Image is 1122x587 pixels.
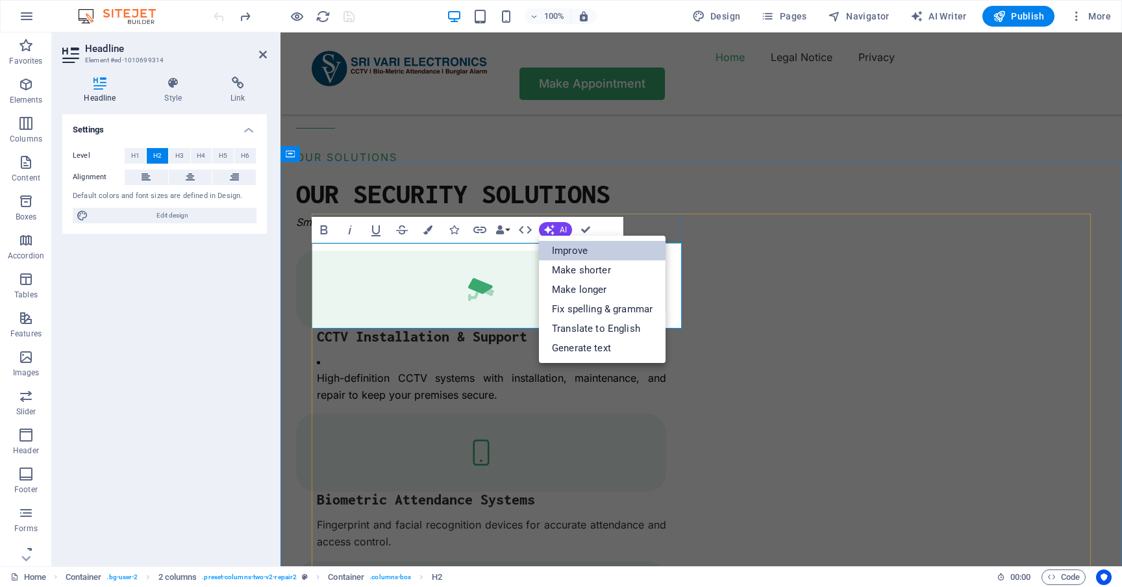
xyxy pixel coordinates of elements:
[85,55,241,66] h3: Element #ed-1010699314
[147,148,168,164] button: H2
[539,260,666,280] a: Make shorter
[14,484,38,495] p: Footer
[338,217,362,243] button: Italic (⌘I)
[687,6,746,27] div: Design (Ctrl+Alt+Y)
[692,10,741,23] span: Design
[13,368,40,378] p: Images
[158,569,197,585] span: Click to select. Double-click to edit
[312,217,336,243] button: Bold (⌘B)
[219,148,227,164] span: H5
[14,523,38,534] p: Forms
[202,569,297,585] span: . preset-columns-two-v2-repair2
[75,8,172,24] img: Editor Logo
[578,10,590,22] i: On resize automatically adjust zoom level to fit chosen device.
[513,217,538,243] button: HTML
[13,445,39,456] p: Header
[238,9,253,24] i: Redo: Edit headline (Ctrl+Y, ⌘+Y)
[66,569,442,585] nav: breadcrumb
[197,148,205,164] span: H4
[573,217,598,243] button: Confirm (⌘+⏎)
[442,217,466,243] button: Icons
[416,217,440,243] button: Colors
[539,280,666,299] a: Make longer
[544,8,565,24] h6: 100%
[369,569,411,585] span: . columns-box
[1019,572,1021,582] span: :
[153,148,162,164] span: H2
[10,569,46,585] a: Click to cancel selection. Double-click to open Pages
[1065,6,1116,27] button: More
[1010,569,1030,585] span: 00 00
[175,148,184,164] span: H3
[73,208,256,223] button: Edit design
[14,290,38,300] p: Tables
[131,148,140,164] span: H1
[1070,10,1111,23] span: More
[539,338,666,358] a: Generate text
[993,10,1044,23] span: Publish
[234,148,256,164] button: H6
[1041,569,1086,585] button: Code
[315,8,330,24] button: reload
[390,217,414,243] button: Strikethrough
[1047,569,1080,585] span: Code
[10,95,43,105] p: Elements
[364,217,388,243] button: Underline (⌘U)
[493,217,512,243] button: Data Bindings
[16,406,36,417] p: Slider
[10,134,42,144] p: Columns
[125,148,146,164] button: H1
[761,10,806,23] span: Pages
[73,191,256,202] div: Default colors and font sizes are defined in Design.
[539,222,572,238] button: AI
[9,56,42,66] p: Favorites
[92,208,253,223] span: Edit design
[85,43,267,55] h2: Headline
[525,8,571,24] button: 100%
[539,241,666,260] a: Improve
[539,299,666,319] a: Fix spelling & grammar
[687,6,746,27] button: Design
[302,573,308,581] i: This element is a customizable preset
[237,8,253,24] button: redo
[169,148,190,164] button: H3
[16,212,37,222] p: Boxes
[910,10,967,23] span: AI Writer
[539,236,666,363] div: AI
[209,77,267,104] h4: Link
[241,148,249,164] span: H6
[10,329,42,339] p: Features
[328,569,364,585] span: Click to select. Double-click to edit
[73,169,125,185] label: Alignment
[560,226,567,234] span: AI
[62,77,143,104] h4: Headline
[212,148,234,164] button: H5
[1096,569,1112,585] button: Usercentrics
[316,9,330,24] i: Reload page
[905,6,972,27] button: AI Writer
[828,10,890,23] span: Navigator
[12,173,40,183] p: Content
[982,6,1054,27] button: Publish
[823,6,895,27] button: Navigator
[539,319,666,338] a: Translate to English
[997,569,1031,585] h6: Session time
[106,569,138,585] span: . bg-user-2
[432,569,442,585] span: Click to select. Double-click to edit
[289,8,305,24] button: Click here to leave preview mode and continue editing
[73,148,125,164] label: Level
[143,77,209,104] h4: Style
[8,251,44,261] p: Accordion
[191,148,212,164] button: H4
[66,569,102,585] span: Click to select. Double-click to edit
[62,114,267,138] h4: Settings
[467,217,492,243] button: Link
[756,6,812,27] button: Pages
